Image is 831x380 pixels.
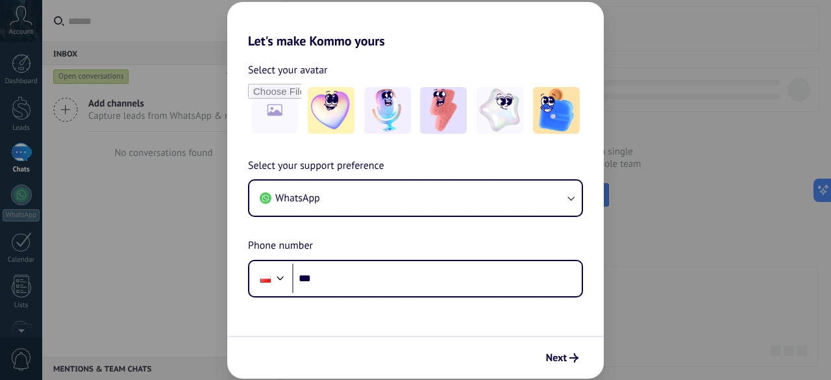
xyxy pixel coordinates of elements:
span: Phone number [248,238,313,255]
span: Select your avatar [248,62,328,79]
span: Select your support preference [248,158,384,175]
button: WhatsApp [249,181,582,216]
h2: Let's make Kommo yours [227,2,604,49]
img: -4.jpeg [477,87,523,134]
img: -3.jpeg [420,87,467,134]
div: Poland: + 48 [253,265,278,292]
span: WhatsApp [275,192,320,205]
img: -1.jpeg [308,87,354,134]
button: Next [540,347,584,369]
span: Next [546,353,567,362]
img: -2.jpeg [364,87,411,134]
img: -5.jpeg [533,87,580,134]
